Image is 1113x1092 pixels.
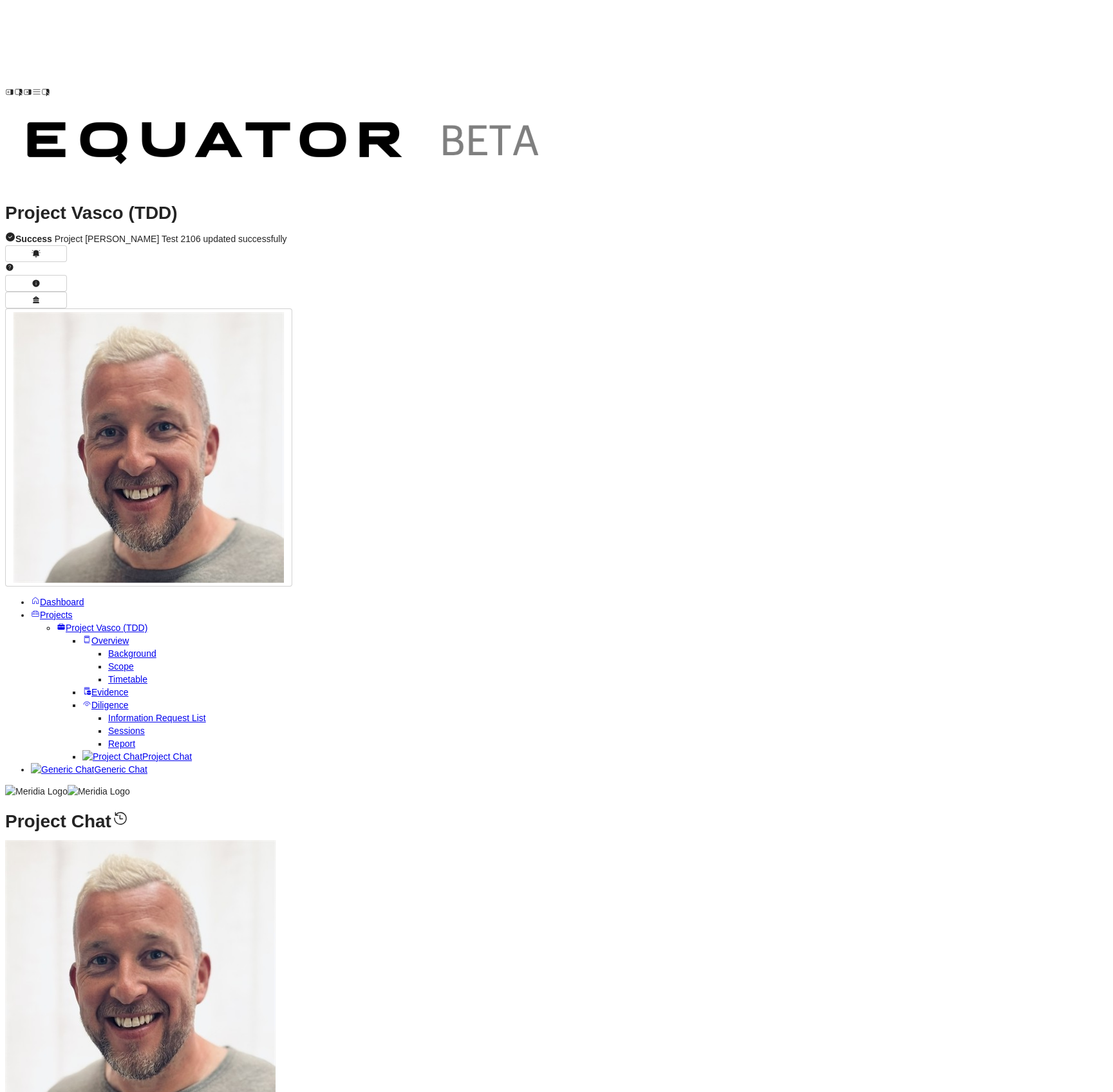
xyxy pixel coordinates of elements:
a: Overview [82,635,129,646]
a: Dashboard [31,597,84,607]
a: Project Vasco (TDD) [57,623,147,633]
span: Generic Chat [94,764,147,775]
span: Evidence [91,687,129,697]
h1: Project Chat [5,809,1108,828]
a: Evidence [82,687,129,697]
a: Report [108,739,135,749]
a: Projects [31,610,73,620]
img: Customer Logo [5,100,565,191]
span: Overview [91,635,129,646]
img: Generic Chat [31,763,94,776]
h1: Project Vasco (TDD) [5,207,1108,220]
a: Project ChatProject Chat [82,751,192,762]
a: Diligence [82,700,129,710]
img: Customer Logo [50,5,610,97]
img: Meridia Logo [5,785,68,798]
a: Timetable [108,674,147,684]
img: Project Chat [82,750,142,763]
span: Project Vasco (TDD) [66,623,147,633]
a: Information Request List [108,713,206,723]
span: Dashboard [40,597,84,607]
a: Background [108,648,156,659]
span: Projects [40,610,73,620]
span: Project [PERSON_NAME] Test 2106 updated successfully [15,234,287,244]
span: Project Chat [142,751,192,762]
img: Meridia Logo [68,785,130,798]
a: Sessions [108,726,145,736]
span: Diligence [91,700,129,710]
a: Generic ChatGeneric Chat [31,764,147,775]
strong: Success [15,234,52,244]
img: Profile Icon [14,312,284,583]
a: Scope [108,661,134,672]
